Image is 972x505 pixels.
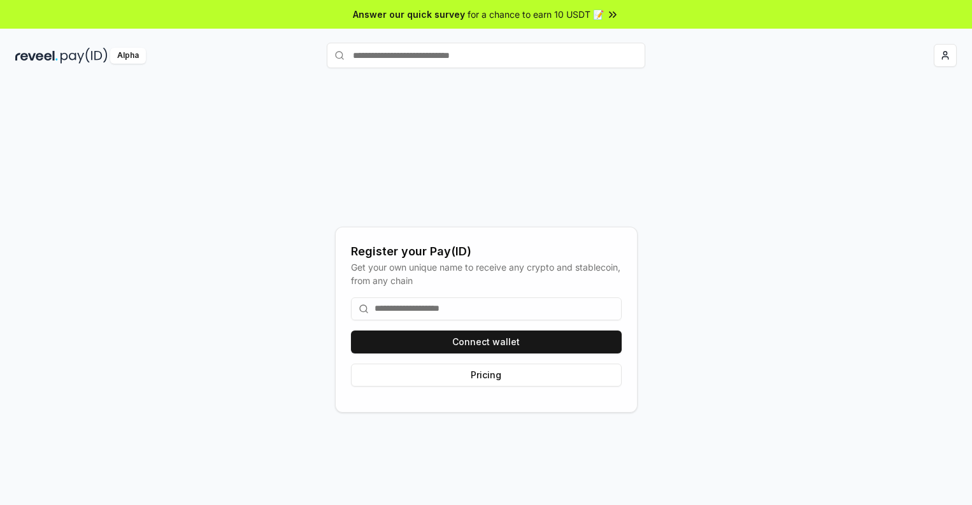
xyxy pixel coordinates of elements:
span: for a chance to earn 10 USDT 📝 [468,8,604,21]
img: reveel_dark [15,48,58,64]
div: Register your Pay(ID) [351,243,622,260]
img: pay_id [61,48,108,64]
button: Connect wallet [351,331,622,353]
div: Alpha [110,48,146,64]
div: Get your own unique name to receive any crypto and stablecoin, from any chain [351,260,622,287]
span: Answer our quick survey [353,8,465,21]
button: Pricing [351,364,622,387]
